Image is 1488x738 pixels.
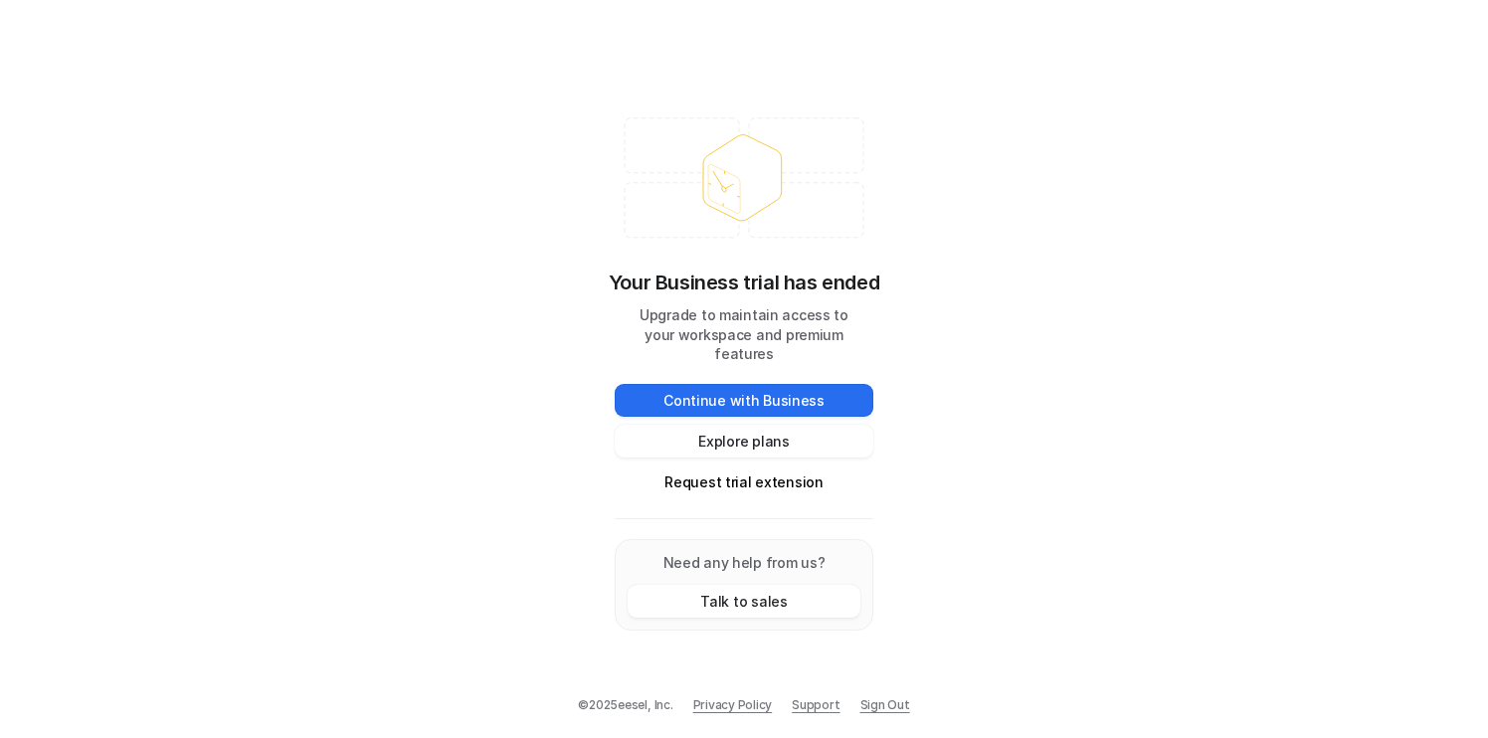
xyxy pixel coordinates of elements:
a: Sign Out [860,696,910,714]
a: Privacy Policy [693,696,773,714]
p: Upgrade to maintain access to your workspace and premium features [615,305,873,365]
span: Support [792,696,839,714]
button: Explore plans [615,425,873,458]
button: Continue with Business [615,384,873,417]
p: Need any help from us? [628,552,860,573]
p: © 2025 eesel, Inc. [578,696,672,714]
button: Talk to sales [628,585,860,618]
button: Request trial extension [615,465,873,498]
p: Your Business trial has ended [609,268,879,297]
